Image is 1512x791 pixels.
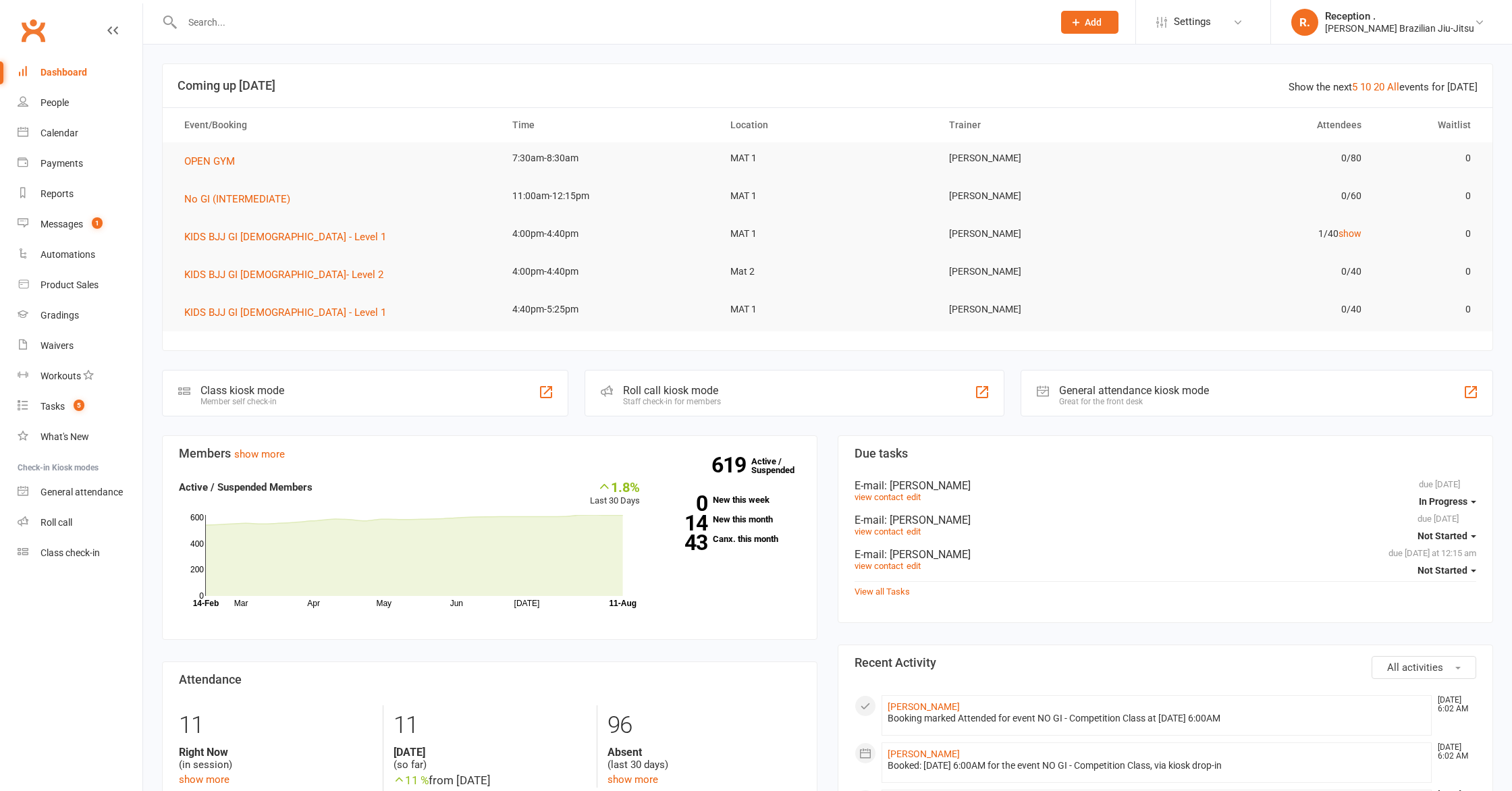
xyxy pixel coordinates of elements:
a: edit [907,561,921,571]
strong: 619 [711,455,751,475]
div: Booking marked Attended for event NO GI - Competition Class at [DATE] 6:00AM [888,713,1426,724]
a: Payments [18,148,142,179]
div: E-mail [855,514,1476,526]
div: Dashboard [40,67,87,78]
div: from [DATE] [394,771,587,790]
a: 0New this week [660,495,801,504]
div: 1.8% [590,479,640,494]
td: MAT 1 [718,294,937,325]
a: Workouts [18,361,142,391]
div: (so far) [394,746,587,771]
a: 14New this month [660,515,801,524]
a: 5 [1352,81,1357,93]
button: OPEN GYM [184,153,244,169]
div: Reports [40,188,74,199]
td: 1/40 [1155,218,1374,250]
span: 5 [74,400,84,411]
a: Clubworx [16,13,50,47]
td: MAT 1 [718,142,937,174]
a: Messages 1 [18,209,142,240]
a: edit [907,526,921,537]
button: KIDS BJJ GI [DEMOGRAPHIC_DATA]- Level 2 [184,267,393,283]
div: (last 30 days) [607,746,801,771]
span: Settings [1174,7,1211,37]
td: MAT 1 [718,180,937,212]
span: Not Started [1417,565,1467,576]
button: Add [1061,11,1118,34]
strong: 14 [660,513,707,533]
time: [DATE] 6:02 AM [1431,696,1476,713]
span: : [PERSON_NAME] [884,548,971,561]
td: [PERSON_NAME] [937,180,1156,212]
td: [PERSON_NAME] [937,294,1156,325]
span: KIDS BJJ GI [DEMOGRAPHIC_DATA]- Level 2 [184,269,383,281]
span: : [PERSON_NAME] [884,514,971,526]
strong: Active / Suspended Members [179,481,313,493]
td: 0 [1374,218,1483,250]
strong: Absent [607,746,801,759]
time: [DATE] 6:02 AM [1431,743,1476,761]
th: Waitlist [1374,108,1483,142]
div: Reception . [1325,10,1474,22]
button: Not Started [1417,558,1476,582]
a: Class kiosk mode [18,538,142,568]
a: Calendar [18,118,142,148]
div: What's New [40,431,89,442]
a: 43Canx. this month [660,535,801,543]
div: People [40,97,69,108]
h3: Members [179,447,801,460]
td: [PERSON_NAME] [937,218,1156,250]
h3: Due tasks [855,447,1476,460]
td: 0 [1374,142,1483,174]
div: Automations [40,249,95,260]
a: View all Tasks [855,587,910,597]
th: Location [718,108,937,142]
div: Payments [40,158,83,169]
a: Gradings [18,300,142,331]
a: show more [234,448,285,460]
div: Calendar [40,128,78,138]
strong: 43 [660,533,707,553]
span: OPEN GYM [184,155,235,167]
a: show more [179,773,230,786]
td: 4:40pm-5:25pm [500,294,719,325]
td: 0/40 [1155,256,1374,288]
div: Class check-in [40,547,100,558]
a: Dashboard [18,57,142,88]
h3: Attendance [179,673,801,686]
span: 11 % [394,773,429,787]
div: Member self check-in [200,397,284,406]
a: Waivers [18,331,142,361]
a: Automations [18,240,142,270]
div: Last 30 Days [590,479,640,508]
span: 1 [92,217,103,229]
div: Great for the front desk [1059,397,1209,406]
td: 0/80 [1155,142,1374,174]
a: Roll call [18,508,142,538]
div: 11 [179,705,373,746]
div: Show the next events for [DATE] [1289,79,1478,95]
a: What's New [18,422,142,452]
a: edit [907,492,921,502]
td: 0/40 [1155,294,1374,325]
a: Product Sales [18,270,142,300]
div: Booked: [DATE] 6:00AM for the event NO GI - Competition Class, via kiosk drop-in [888,760,1426,771]
button: All activities [1372,656,1476,679]
a: People [18,88,142,118]
button: Not Started [1417,524,1476,548]
span: Add [1085,17,1102,28]
div: Product Sales [40,279,99,290]
td: 4:00pm-4:40pm [500,256,719,288]
td: 0 [1374,180,1483,212]
button: KIDS BJJ GI [DEMOGRAPHIC_DATA] - Level 1 [184,229,396,245]
th: Attendees [1155,108,1374,142]
div: General attendance [40,487,123,497]
td: 0/60 [1155,180,1374,212]
h3: Coming up [DATE] [178,79,1478,92]
strong: Right Now [179,746,373,759]
span: KIDS BJJ GI [DEMOGRAPHIC_DATA] - Level 1 [184,231,386,243]
div: E-mail [855,479,1476,492]
button: In Progress [1419,489,1476,514]
span: All activities [1387,661,1443,674]
a: General attendance kiosk mode [18,477,142,508]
